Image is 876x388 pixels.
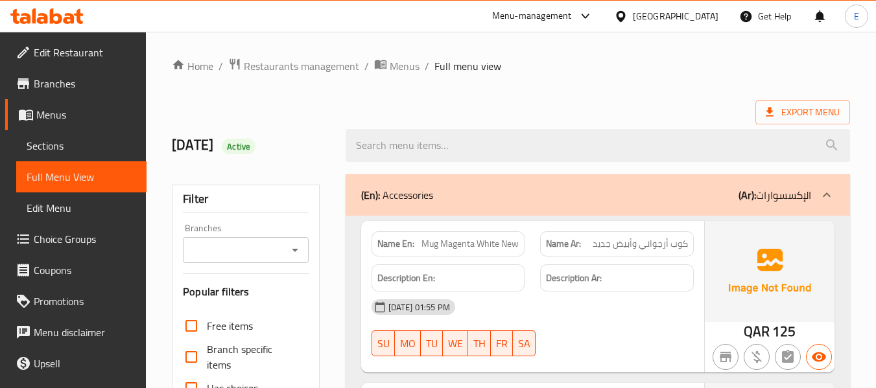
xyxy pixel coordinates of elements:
[27,200,136,216] span: Edit Menu
[633,9,718,23] div: [GEOGRAPHIC_DATA]
[775,344,801,370] button: Not has choices
[5,37,147,68] a: Edit Restaurant
[5,223,147,255] a: Choice Groups
[183,185,308,213] div: Filter
[744,319,770,344] span: QAR
[546,270,602,286] strong: Description Ar:
[421,330,443,356] button: TU
[34,325,136,340] span: Menu disclaimer
[34,76,136,91] span: Branches
[286,241,304,259] button: Open
[172,58,850,74] nav: breadcrumb
[361,187,433,203] p: Accessories
[34,293,136,309] span: Promotions
[364,58,369,74] li: /
[390,58,420,74] span: Menus
[739,187,811,203] p: الإكسسوارات
[183,284,308,299] h3: Popular filters
[755,100,850,124] span: Export Menu
[5,99,147,130] a: Menus
[228,58,359,74] a: Restaurants management
[27,138,136,154] span: Sections
[222,141,255,153] span: Active
[16,192,147,223] a: Edit Menu
[492,8,572,24] div: Menu-management
[34,356,136,371] span: Upsell
[346,129,850,162] input: search
[383,301,455,314] span: [DATE] 01:55 PM
[361,185,380,205] b: (En):
[518,334,530,353] span: SA
[744,344,770,370] button: Purchased item
[5,317,147,348] a: Menu disclaimer
[593,237,688,251] span: كوب أرجواني وأبيض جديد
[806,344,832,370] button: Available
[854,9,859,23] span: E
[346,174,850,216] div: (En): Accessories(Ar):الإكسسوارات
[513,330,536,356] button: SA
[377,334,390,353] span: SU
[34,45,136,60] span: Edit Restaurant
[713,344,739,370] button: Not branch specific item
[172,58,213,74] a: Home
[27,169,136,185] span: Full Menu View
[426,334,438,353] span: TU
[16,161,147,192] a: Full Menu View
[443,330,468,356] button: WE
[16,130,147,161] a: Sections
[222,139,255,154] div: Active
[377,270,435,286] strong: Description En:
[473,334,486,353] span: TH
[377,237,414,251] strong: Name En:
[207,318,253,334] span: Free items
[207,341,298,372] span: Branch specific items
[766,104,840,120] span: Export Menu
[374,58,420,74] a: Menus
[546,237,581,251] strong: Name Ar:
[395,330,421,356] button: MO
[36,107,136,122] span: Menus
[5,255,147,286] a: Coupons
[244,58,359,74] span: Restaurants management
[491,330,513,356] button: FR
[705,221,835,322] img: Ae5nvW7+0k+MAAAAAElFTkSuQmCC
[34,262,136,278] span: Coupons
[34,231,136,247] span: Choice Groups
[400,334,416,353] span: MO
[496,334,508,353] span: FR
[421,237,519,251] span: Mug Magenta White New
[739,185,756,205] b: (Ar):
[772,319,796,344] span: 125
[172,135,329,155] h2: [DATE]
[448,334,463,353] span: WE
[425,58,429,74] li: /
[5,348,147,379] a: Upsell
[372,330,395,356] button: SU
[434,58,501,74] span: Full menu view
[468,330,491,356] button: TH
[5,286,147,317] a: Promotions
[5,68,147,99] a: Branches
[219,58,223,74] li: /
